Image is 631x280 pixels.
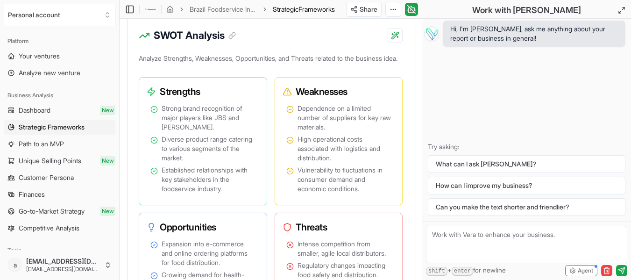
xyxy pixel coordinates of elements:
[360,5,377,14] span: Share
[19,122,85,132] span: Strategic Frameworks
[19,223,79,233] span: Competitive Analysis
[100,207,115,216] span: New
[452,267,473,276] kbd: enter
[162,165,255,194] span: Established relationships with key stakeholders in the foodservice industry.
[19,139,64,149] span: Path to an MVP
[4,4,115,26] button: Select an organization
[428,198,625,216] button: Can you make the text shorter and friendlier?
[346,2,382,17] button: Share
[190,5,257,14] a: Brazil Foodservice Insights
[139,52,403,69] p: Analyze Strengths, Weaknesses, Opportunities, and Threats related to the business idea.
[428,142,625,151] p: Try asking:
[424,26,439,41] img: Vera
[7,258,22,273] span: a
[298,5,335,13] span: Frameworks
[26,257,100,266] span: [EMAIL_ADDRESS][DOMAIN_NAME]
[19,106,50,115] span: Dashboard
[4,88,115,103] div: Business Analysis
[298,165,391,194] span: Vulnerability to fluctuations in consumer demand and economic conditions.
[4,221,115,236] a: Competitive Analysis
[472,4,581,17] h2: Work with [PERSON_NAME]
[428,155,625,173] button: What can I ask [PERSON_NAME]?
[162,239,255,267] span: Expansion into e-commerce and online ordering platforms for food distribution.
[19,68,80,78] span: Analyze new venture
[298,104,391,132] span: Dependence on a limited number of suppliers for key raw materials.
[428,177,625,194] button: How can I improve my business?
[19,207,85,216] span: Go-to-Market Strategy
[4,243,115,258] div: Tools
[298,239,391,258] span: Intense competition from smaller, agile local distributors.
[166,5,335,14] nav: breadcrumb
[154,28,236,43] h3: SWOT Analysis
[162,104,255,132] span: Strong brand recognition of major players like JBS and [PERSON_NAME].
[426,267,447,276] kbd: shift
[26,266,100,273] span: [EMAIL_ADDRESS][DOMAIN_NAME]
[283,221,388,234] h3: Threats
[4,120,115,135] a: Strategic Frameworks
[19,173,74,182] span: Customer Persona
[19,156,81,165] span: Unique Selling Points
[147,221,252,234] h3: Opportunities
[4,136,115,151] a: Path to an MVP
[4,170,115,185] a: Customer Persona
[4,153,115,168] a: Unique Selling PointsNew
[4,204,115,219] a: Go-to-Market StrategyNew
[144,4,156,15] img: logo
[4,103,115,118] a: DashboardNew
[4,49,115,64] a: Your ventures
[147,85,252,98] h3: Strengths
[283,85,388,98] h3: Weaknesses
[298,135,391,163] span: High operational costs associated with logistics and distribution.
[162,135,255,163] span: Diverse product range catering to various segments of the market.
[100,156,115,165] span: New
[4,254,115,276] button: a[EMAIL_ADDRESS][DOMAIN_NAME][EMAIL_ADDRESS][DOMAIN_NAME]
[4,34,115,49] div: Platform
[273,5,335,14] span: StrategicFrameworks
[578,267,593,274] span: Agent
[19,51,60,61] span: Your ventures
[426,266,506,276] span: + for newline
[4,65,115,80] a: Analyze new venture
[450,24,618,43] span: Hi, I'm [PERSON_NAME], ask me anything about your report or business in general!
[565,265,597,276] button: Agent
[4,187,115,202] a: Finances
[298,261,391,280] span: Regulatory changes impacting food safety and distribution.
[100,106,115,115] span: New
[19,190,45,199] span: Finances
